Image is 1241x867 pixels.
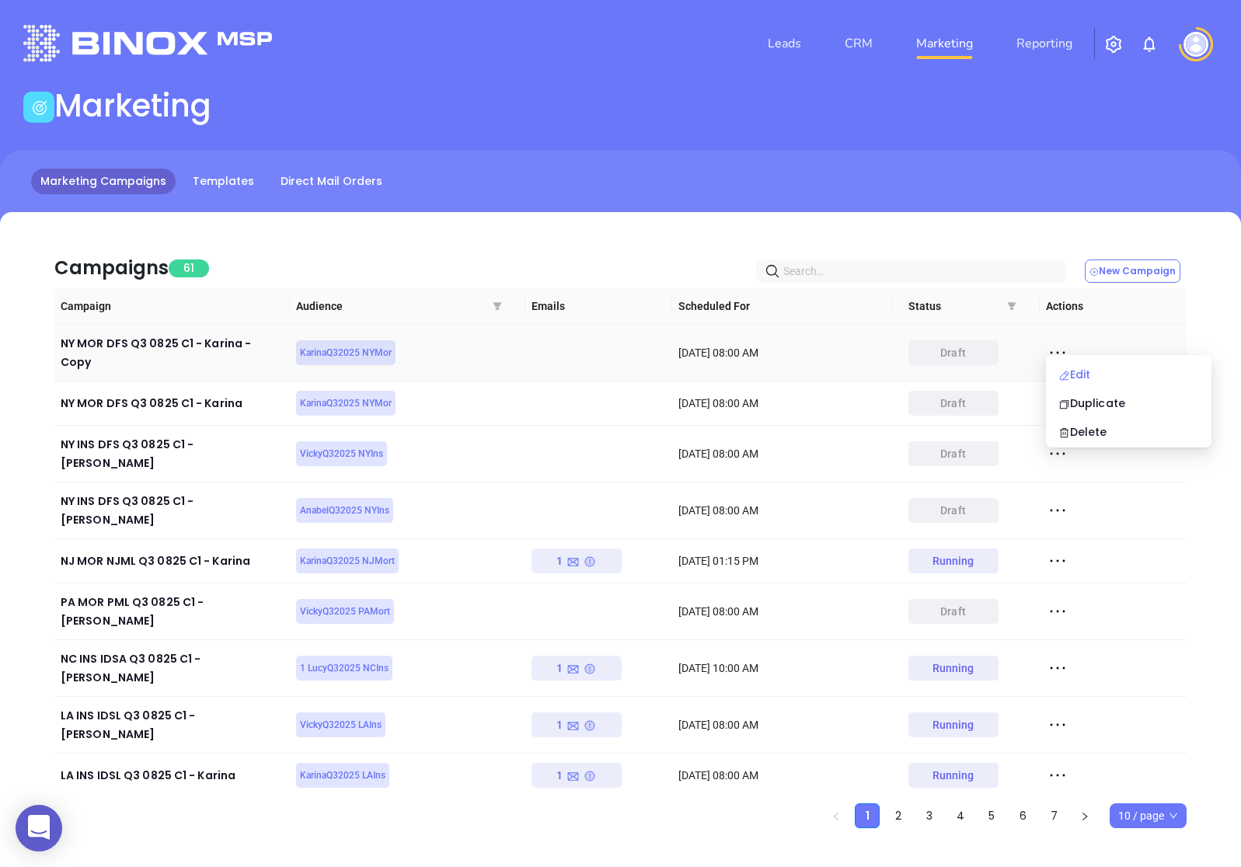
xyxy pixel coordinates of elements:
span: 61 [169,259,209,277]
div: draft [940,340,966,365]
a: Reporting [1010,28,1079,59]
div: [DATE] 08:00 AM [678,344,887,361]
div: draft [940,498,966,523]
a: 6 [1011,804,1034,827]
div: draft [940,391,966,416]
li: 3 [917,803,942,828]
span: KarinaQ32025 LAIns [300,767,385,784]
img: iconNotification [1140,35,1159,54]
span: filter [493,301,502,311]
span: 10 / page [1118,804,1178,827]
th: Actions [1040,288,1187,325]
div: [DATE] 08:00 AM [678,767,887,784]
a: 3 [918,804,941,827]
div: draft [940,599,966,624]
li: 7 [1041,803,1066,828]
li: 4 [948,803,973,828]
div: NC INS IDSA Q3 0825 C1 - [PERSON_NAME] [61,649,284,687]
div: Running [932,712,974,737]
input: Search… [783,263,1045,280]
li: 5 [979,803,1004,828]
span: 1 LucyQ32025 NCIns [300,660,389,677]
li: 2 [886,803,911,828]
li: 1 [855,803,880,828]
span: Audience [296,298,519,315]
div: Running [932,763,974,788]
div: [DATE] 08:00 AM [678,502,887,519]
div: NJ MOR NJML Q3 0825 C1 - Karina [61,552,284,570]
li: 6 [1010,803,1035,828]
div: Page Size [1110,803,1187,828]
div: [DATE] 08:00 AM [678,716,887,733]
a: CRM [838,28,879,59]
div: NY MOR DFS Q3 0825 C1 - Karina - Copy [61,334,284,371]
img: logo [23,25,272,61]
li: Previous Page [824,803,849,828]
div: Campaigns [54,254,169,282]
a: 1 [856,804,879,827]
div: LA INS IDSL Q3 0825 C1 - Karina [61,766,284,785]
a: 5 [980,804,1003,827]
div: Running [932,656,974,681]
span: KarinaQ32025 NYMor [300,395,392,412]
div: 1 [556,763,596,788]
div: [DATE] 10:00 AM [678,660,887,677]
div: Duplicate [1058,395,1199,412]
div: [DATE] 01:15 PM [678,552,887,569]
span: right [1080,812,1089,821]
span: filter [1007,301,1016,311]
div: NY INS DFS Q3 0825 C1 - [PERSON_NAME] [61,435,284,472]
a: 4 [949,804,972,827]
img: iconSetting [1104,35,1123,54]
div: draft [940,441,966,466]
div: 1 [556,656,596,681]
a: Direct Mail Orders [271,169,392,194]
div: Edit [1058,366,1199,383]
button: left [824,803,849,828]
th: Campaign [54,288,290,325]
span: filter [1004,288,1020,324]
div: 1 [556,712,596,737]
th: Emails [525,288,672,325]
a: Marketing [910,28,979,59]
span: VickyQ32025 PAMort [300,603,390,620]
div: PA MOR PML Q3 0825 C1 - [PERSON_NAME] [61,593,284,630]
li: Next Page [1072,803,1097,828]
button: New Campaign [1085,259,1180,283]
div: [DATE] 08:00 AM [678,395,887,412]
span: AnabelQ32025 NYIns [300,502,389,519]
div: NY MOR DFS Q3 0825 C1 - Karina [61,394,284,413]
div: LA INS IDSL Q3 0825 C1 - [PERSON_NAME] [61,706,284,743]
div: NY INS DFS Q3 0825 C1 - [PERSON_NAME] [61,492,284,529]
img: user [1183,32,1208,57]
a: 2 [887,804,910,827]
span: VickyQ32025 LAIns [300,716,382,733]
span: VickyQ32025 NYIns [300,445,383,462]
span: Status [908,298,1034,315]
a: 7 [1042,804,1065,827]
div: [DATE] 08:00 AM [678,603,887,620]
span: filter [490,288,505,324]
span: left [831,812,841,821]
span: KarinaQ32025 NYMor [300,344,392,361]
div: [DATE] 08:00 AM [678,445,887,462]
th: Scheduled For [672,288,893,325]
div: Delete [1058,423,1199,440]
a: Marketing Campaigns [31,169,176,194]
div: Running [932,548,974,573]
a: Templates [183,169,263,194]
button: right [1072,803,1097,828]
a: Leads [762,28,807,59]
h1: Marketing [54,87,211,124]
div: 1 [556,548,596,573]
span: KarinaQ32025 NJMort [300,552,395,569]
